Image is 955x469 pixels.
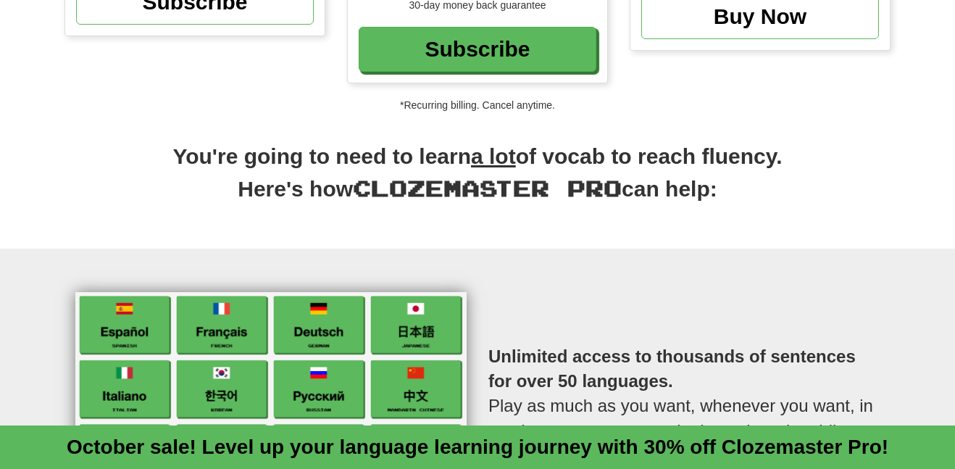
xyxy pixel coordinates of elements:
[353,175,622,201] span: Clozemaster Pro
[359,27,596,72] a: Subscribe
[488,346,856,391] strong: Unlimited access to thousands of sentences for over 50 languages.
[67,436,888,458] a: October sale! Level up your language learning journey with 30% off Clozemaster Pro!
[64,141,891,220] h2: You're going to need to learn of vocab to reach fluency. Here's how can help:
[471,144,516,168] u: a lot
